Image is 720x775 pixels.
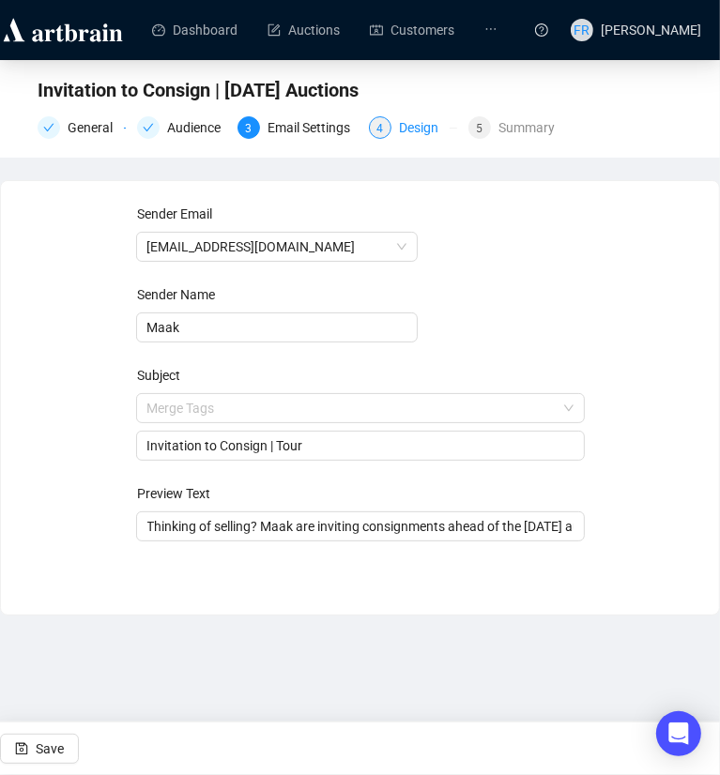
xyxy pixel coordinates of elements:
div: Open Intercom Messenger [656,711,701,756]
div: Preview Text [138,483,587,504]
div: General [68,116,124,139]
div: Design [399,116,450,139]
span: info@maaklondon.com [147,233,406,261]
span: 4 [376,122,383,135]
span: 3 [245,122,252,135]
span: FR [574,20,590,40]
span: ellipsis [484,23,498,36]
label: Sender Email [138,206,213,221]
div: Audience [137,116,225,139]
div: Email Settings [268,116,361,139]
span: question-circle [535,23,548,37]
span: save [15,742,28,755]
span: 5 [476,122,483,135]
div: General [38,116,126,139]
div: Subject [138,365,587,386]
div: 4Design [369,116,457,139]
span: Save [36,722,64,775]
label: Sender Name [138,287,216,302]
div: 3Email Settings [237,116,358,139]
span: check [43,122,54,133]
a: Customers [370,6,454,54]
a: Dashboard [152,6,237,54]
span: check [143,122,154,133]
div: Summary [498,116,555,139]
div: Audience [167,116,232,139]
div: 5Summary [468,116,555,139]
span: Invitation to Consign | November 2025 Auctions [38,75,359,105]
span: [PERSON_NAME] [601,23,701,38]
a: Auctions [268,6,340,54]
